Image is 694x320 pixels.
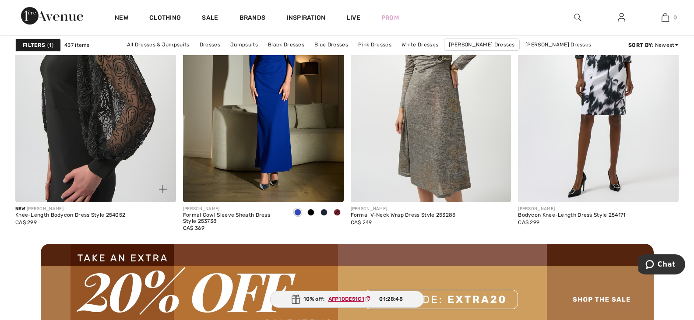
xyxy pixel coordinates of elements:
[354,39,396,50] a: Pink Dresses
[15,206,125,212] div: [PERSON_NAME]
[611,12,632,23] a: Sign In
[270,291,424,308] div: 10% off:
[149,14,181,23] a: Clothing
[202,14,218,23] a: Sale
[264,39,309,50] a: Black Dresses
[644,12,687,23] a: 0
[518,212,625,218] div: Bodycon Knee-Length Dress Style 254171
[183,212,284,225] div: Formal Cowl Sleeve Sheath Dress Style 253738
[23,41,45,49] strong: Filters
[291,206,304,220] div: Royal Sapphire 163
[628,42,652,48] strong: Sort By
[291,295,300,304] img: Gift.svg
[628,41,679,49] div: : Newest
[638,254,685,276] iframe: Opens a widget where you can chat to one of our agents
[21,7,83,25] img: 1ère Avenue
[379,295,402,303] span: 01:28:48
[183,225,204,231] span: CA$ 369
[444,39,519,51] a: [PERSON_NAME] Dresses
[317,206,331,220] div: Midnight Blue
[351,219,372,225] span: CA$ 249
[183,206,284,212] div: [PERSON_NAME]
[47,41,53,49] span: 1
[518,219,539,225] span: CA$ 299
[123,39,194,50] a: All Dresses & Jumpsuits
[397,39,443,50] a: White Dresses
[64,41,90,49] span: 437 items
[195,39,225,50] a: Dresses
[662,12,669,23] img: My Bag
[226,39,262,50] a: Jumpsuits
[574,12,581,23] img: search the website
[304,206,317,220] div: Black
[351,206,456,212] div: [PERSON_NAME]
[286,14,325,23] span: Inspiration
[331,206,344,220] div: Merlot
[673,14,677,21] span: 0
[240,14,266,23] a: Brands
[15,206,25,211] span: New
[351,212,456,218] div: Formal V-Neck Wrap Dress Style 253285
[15,212,125,218] div: Knee-Length Bodycon Dress Style 254052
[115,14,128,23] a: New
[310,39,352,50] a: Blue Dresses
[381,13,399,22] a: Prom
[347,13,360,22] a: Live
[159,185,167,193] img: plus_v2.svg
[15,219,37,225] span: CA$ 299
[521,39,595,50] a: [PERSON_NAME] Dresses
[328,296,364,302] ins: AFP10DE51C1
[518,206,625,212] div: [PERSON_NAME]
[618,12,625,23] img: My Info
